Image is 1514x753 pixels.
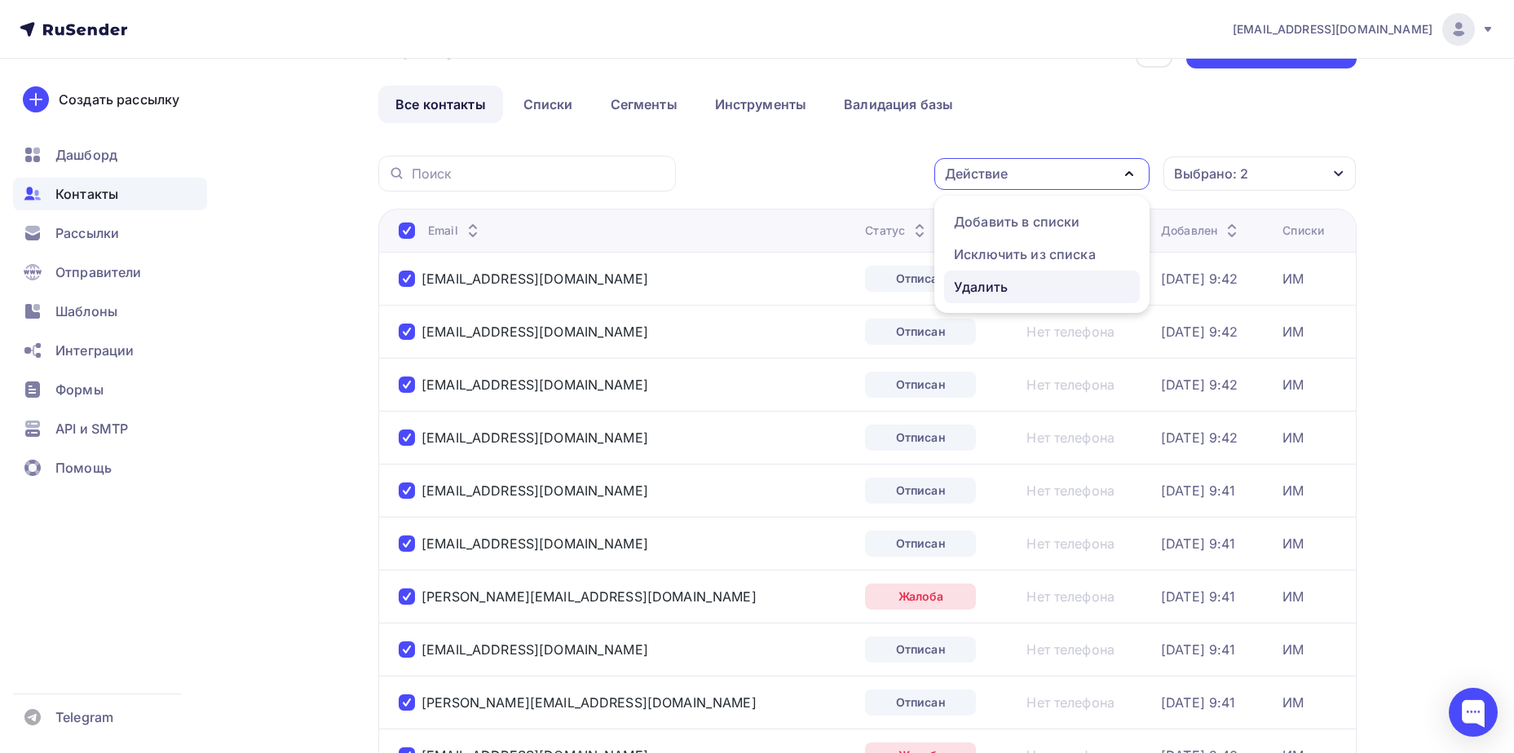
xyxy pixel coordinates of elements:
[865,583,976,610] div: Жалоба
[1163,156,1357,192] button: Выбрано: 2
[945,164,1008,183] div: Действие
[422,535,648,552] a: [EMAIL_ADDRESS][DOMAIN_NAME]
[1026,429,1115,446] div: Нет телефона
[1161,324,1238,340] a: [DATE] 9:42
[422,376,648,393] a: [EMAIL_ADDRESS][DOMAIN_NAME]
[865,425,976,451] a: Отписан
[1161,535,1236,552] a: [DATE] 9:41
[1282,271,1304,287] a: ИМ
[422,641,648,658] div: [EMAIL_ADDRESS][DOMAIN_NAME]
[1282,376,1304,393] a: ИМ
[1282,222,1324,239] div: Списки
[1161,694,1236,711] a: [DATE] 9:41
[1282,588,1304,605] a: ИМ
[428,222,483,239] div: Email
[55,145,117,165] span: Дашборд
[422,324,648,340] a: [EMAIL_ADDRESS][DOMAIN_NAME]
[1026,535,1115,552] a: Нет телефона
[827,86,970,123] a: Валидация базы
[1233,13,1494,46] a: [EMAIL_ADDRESS][DOMAIN_NAME]
[55,419,128,438] span: API и SMTP
[594,86,695,123] a: Сегменты
[506,86,590,123] a: Списки
[1026,376,1115,393] div: Нет телефона
[55,707,113,727] span: Telegram
[422,694,757,711] a: [PERSON_NAME][EMAIL_ADDRESS][DOMAIN_NAME]
[1161,588,1236,605] a: [DATE] 9:41
[1026,324,1115,340] a: Нет телефона
[422,482,648,499] a: [EMAIL_ADDRESS][DOMAIN_NAME]
[1026,641,1115,658] a: Нет телефона
[934,196,1150,313] ul: Действие
[865,372,976,398] a: Отписан
[55,380,104,399] span: Формы
[865,319,976,345] a: Отписан
[55,223,119,243] span: Рассылки
[412,165,666,183] input: Поиск
[954,244,1096,264] div: Исключить из списка
[1174,164,1248,183] div: Выбрано: 2
[1026,482,1115,499] a: Нет телефона
[1161,429,1238,446] a: [DATE] 9:42
[1026,588,1115,605] a: Нет телефона
[1161,482,1236,499] a: [DATE] 9:41
[865,266,976,292] a: Отписан
[422,271,648,287] a: [EMAIL_ADDRESS][DOMAIN_NAME]
[422,429,648,446] a: [EMAIL_ADDRESS][DOMAIN_NAME]
[13,217,207,249] a: Рассылки
[55,184,118,204] span: Контакты
[13,256,207,288] a: Отправители
[13,139,207,171] a: Дашборд
[865,531,976,557] a: Отписан
[13,295,207,328] a: Шаблоны
[865,689,976,716] a: Отписан
[378,86,503,123] a: Все контакты
[55,341,134,360] span: Интеграции
[13,178,207,210] a: Контакты
[59,90,179,109] div: Создать рассылку
[865,636,976,663] a: Отписан
[1282,482,1304,499] a: ИМ
[1161,376,1238,393] a: [DATE] 9:42
[1282,694,1304,711] a: ИМ
[1161,641,1236,658] a: [DATE] 9:41
[1026,694,1115,711] div: Нет телефона
[1233,21,1432,37] span: [EMAIL_ADDRESS][DOMAIN_NAME]
[1161,271,1238,287] a: [DATE] 9:42
[698,86,824,123] a: Инструменты
[865,478,976,504] a: Отписан
[1282,641,1304,658] div: ИМ
[55,262,142,282] span: Отправители
[422,588,757,605] a: [PERSON_NAME][EMAIL_ADDRESS][DOMAIN_NAME]
[55,302,117,321] span: Шаблоны
[1282,429,1304,446] a: ИМ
